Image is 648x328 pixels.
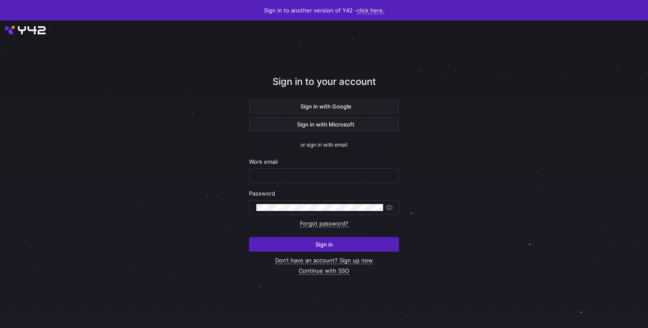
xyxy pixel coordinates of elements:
[294,121,354,128] span: Sign in with Microsoft
[249,190,275,197] span: Password
[249,99,399,114] button: Sign in with Google
[300,142,348,148] span: or sign in with email
[249,117,399,132] button: Sign in with Microsoft
[315,241,333,248] span: Sign in
[297,103,351,110] span: Sign in with Google
[249,75,399,99] div: Sign in to your account
[300,220,348,227] a: Forgot password?
[249,158,278,165] span: Work email
[249,237,399,252] button: Sign in
[299,267,349,274] a: Continue with SSO
[275,257,373,264] a: Don’t have an account? Sign up now
[357,7,384,14] a: click here.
